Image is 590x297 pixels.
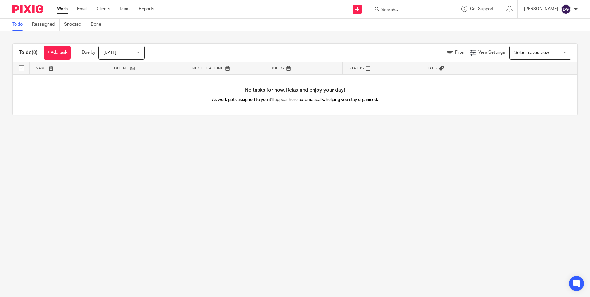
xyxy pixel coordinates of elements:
[103,51,116,55] span: [DATE]
[13,87,577,94] h4: No tasks for now. Relax and enjoy your day!
[44,46,71,60] a: + Add task
[32,50,38,55] span: (0)
[561,4,571,14] img: svg%3E
[524,6,558,12] p: [PERSON_NAME]
[97,6,110,12] a: Clients
[154,97,436,103] p: As work gets assigned to you it'll appear here automatically, helping you stay organised.
[455,50,465,55] span: Filter
[57,6,68,12] a: Work
[427,66,438,70] span: Tags
[64,19,86,31] a: Snoozed
[381,7,436,13] input: Search
[514,51,549,55] span: Select saved view
[91,19,106,31] a: Done
[478,50,505,55] span: View Settings
[12,5,43,13] img: Pixie
[82,49,95,56] p: Due by
[12,19,27,31] a: To do
[19,49,38,56] h1: To do
[32,19,60,31] a: Reassigned
[470,7,494,11] span: Get Support
[119,6,130,12] a: Team
[77,6,87,12] a: Email
[139,6,154,12] a: Reports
